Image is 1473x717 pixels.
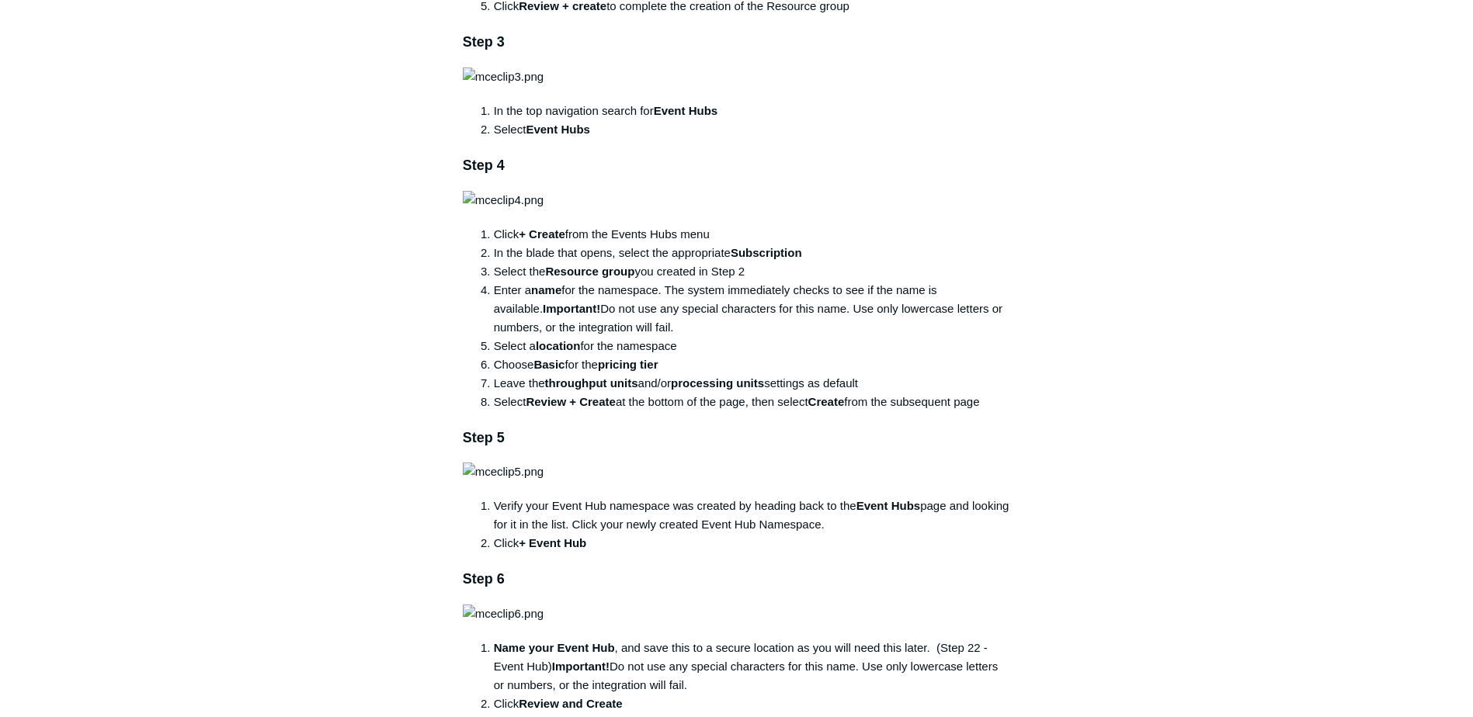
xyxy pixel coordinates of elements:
strong: your Event Hub [529,641,615,654]
strong: Important! [543,302,600,315]
h3: Step 5 [463,427,1011,449]
strong: Important! [552,660,610,673]
li: Click [494,694,1011,713]
li: Leave the and/or settings as default [494,374,1011,393]
strong: location [536,339,581,352]
img: mceclip6.png [463,604,544,623]
li: Select [494,120,1011,139]
strong: + Event Hub [519,536,586,549]
strong: Name [494,641,526,654]
li: , and save this to a secure location as you will need this later. (Step 22 - Event Hub) Do not us... [494,639,1011,694]
li: Enter a for the namespace. The system immediately checks to see if the name is available. Do not ... [494,281,1011,337]
li: In the blade that opens, select the appropriate [494,244,1011,262]
strong: processing units [671,376,764,390]
strong: pricing tier [598,358,658,371]
strong: name [531,283,561,296]
li: Click [494,534,1011,552]
strong: Review + Create [526,395,615,408]
img: mceclip5.png [463,462,544,481]
li: Select the you created in Step 2 [494,262,1011,281]
strong: Event Hubs [856,499,921,512]
li: Select at the bottom of the page, then select from the subsequent page [494,393,1011,411]
strong: + Create [519,227,565,241]
li: Choose for the [494,355,1011,374]
h3: Step 3 [463,31,1011,54]
li: Select a for the namespace [494,337,1011,355]
strong: Event Hubs [654,104,718,117]
strong: Basic [533,358,565,371]
strong: Create [808,395,845,408]
h3: Step 4 [463,154,1011,177]
h3: Step 6 [463,568,1011,591]
img: mceclip4.png [463,191,544,210]
li: Click from the Events Hubs menu [494,225,1011,244]
strong: Subscription [731,246,802,259]
li: In the top navigation search for [494,102,1011,120]
strong: throughput units [545,376,638,390]
li: Verify your Event Hub namespace was created by heading back to the page and looking for it in the... [494,497,1011,534]
strong: Review and Create [519,697,622,710]
img: mceclip3.png [463,68,544,86]
strong: Event Hubs [526,123,590,136]
strong: Resource group [545,265,634,278]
